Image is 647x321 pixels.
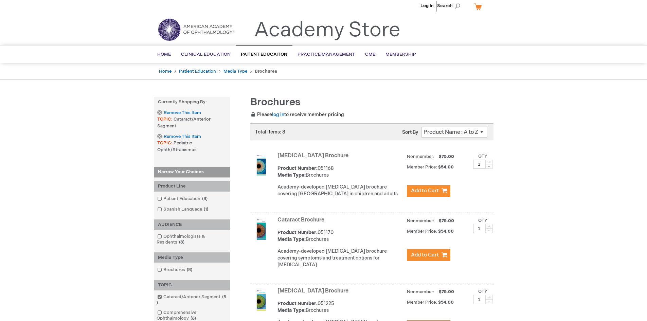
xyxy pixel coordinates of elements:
[157,117,174,122] span: TOPIC
[272,112,284,118] a: log in
[478,289,487,294] label: Qty
[181,52,231,57] span: Clinical Education
[407,153,434,161] strong: Nonmember:
[185,267,194,272] span: 8
[277,288,348,294] a: [MEDICAL_DATA] Brochure
[473,160,485,169] input: Qty
[157,110,201,116] a: Remove This Item
[438,289,455,295] span: $75.00
[420,3,434,8] a: Log In
[473,295,485,304] input: Qty
[156,233,228,246] a: Ophthalmologists & Residents8
[157,140,197,153] span: Pediatric Ophth/Strabismus
[478,218,487,223] label: Qty
[438,164,455,170] span: $54.00
[277,153,348,159] a: [MEDICAL_DATA] Brochure
[473,224,485,233] input: Qty
[277,172,306,178] strong: Media Type:
[156,206,211,213] a: Spanish Language1
[277,165,403,179] div: 051168 Brochures
[250,96,301,108] span: Brochures
[277,300,403,314] div: 051225 Brochures
[255,69,277,74] strong: Brochures
[277,307,306,313] strong: Media Type:
[385,52,416,57] span: Membership
[298,52,355,57] span: Practice Management
[277,248,403,268] p: Academy-developed [MEDICAL_DATA] brochure covering symptoms and treatment options for [MEDICAL_DA...
[277,230,318,235] strong: Product Number:
[164,133,201,140] span: Remove This Item
[277,229,403,243] div: 051170 Brochures
[154,181,230,192] div: Product Line
[411,188,439,194] span: Add to Cart
[179,69,216,74] a: Patient Education
[250,112,344,118] span: Please to receive member pricing
[156,294,228,306] a: Cataract/Anterior Segment5
[407,300,437,305] strong: Member Price:
[164,110,201,116] span: Remove This Item
[407,217,434,225] strong: Nonmember:
[202,207,210,212] span: 1
[277,165,318,171] strong: Product Number:
[157,134,201,140] a: Remove This Item
[250,218,272,240] img: Cataract Brochure
[156,267,195,273] a: Brochures8
[250,289,272,311] img: Cataract Surgery Brochure
[277,217,324,223] a: Cataract Brochure
[154,280,230,290] div: TOPIC
[157,117,211,129] span: Cataract/Anterior Segment
[438,218,455,224] span: $75.00
[255,129,285,135] span: Total items: 8
[277,301,318,306] strong: Product Number:
[407,288,434,296] strong: Nonmember:
[411,252,439,258] span: Add to Cart
[478,154,487,159] label: Qty
[154,219,230,230] div: AUDIENCE
[157,140,174,146] span: TOPIC
[200,196,209,201] span: 8
[241,52,287,57] span: Patient Education
[407,185,450,197] button: Add to Cart
[402,129,418,135] label: Sort By
[154,167,230,178] strong: Narrow Your Choices
[277,236,306,242] strong: Media Type:
[157,294,226,305] span: 5
[250,154,272,176] img: Amblyopia Brochure
[223,69,247,74] a: Media Type
[189,316,198,321] span: 6
[407,229,437,234] strong: Member Price:
[438,300,455,305] span: $54.00
[154,252,230,263] div: Media Type
[365,52,375,57] span: CME
[159,69,172,74] a: Home
[154,97,230,107] strong: Currently Shopping by:
[407,249,450,261] button: Add to Cart
[157,52,171,57] span: Home
[407,164,437,170] strong: Member Price:
[177,239,186,245] span: 8
[438,154,455,159] span: $75.00
[156,196,210,202] a: Patient Education8
[277,184,403,197] p: Academy-developed [MEDICAL_DATA] brochure covering [GEOGRAPHIC_DATA] in children and adults.
[438,229,455,234] span: $54.00
[254,18,400,42] a: Academy Store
